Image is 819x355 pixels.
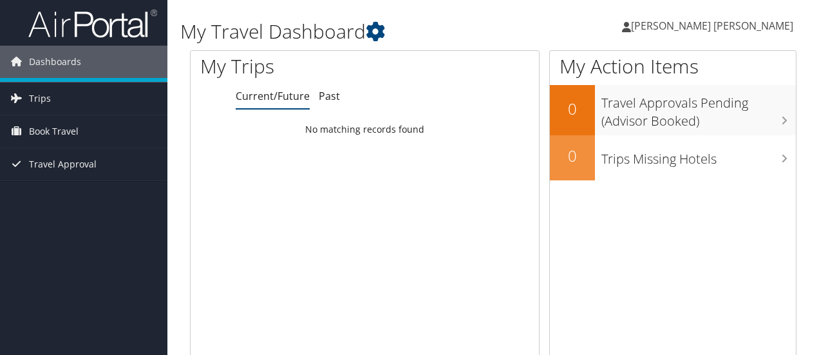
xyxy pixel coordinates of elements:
a: 0Trips Missing Hotels [550,135,796,180]
h1: My Travel Dashboard [180,18,598,45]
span: Travel Approval [29,148,97,180]
span: [PERSON_NAME] [PERSON_NAME] [631,19,793,33]
h3: Trips Missing Hotels [601,144,796,168]
td: No matching records found [191,118,539,141]
span: Trips [29,82,51,115]
h1: My Action Items [550,53,796,80]
h2: 0 [550,98,595,120]
a: Past [319,89,340,103]
a: Current/Future [236,89,310,103]
h3: Travel Approvals Pending (Advisor Booked) [601,88,796,130]
img: airportal-logo.png [28,8,157,39]
span: Dashboards [29,46,81,78]
h1: My Trips [200,53,384,80]
h2: 0 [550,145,595,167]
span: Book Travel [29,115,79,148]
a: 0Travel Approvals Pending (Advisor Booked) [550,85,796,135]
a: [PERSON_NAME] [PERSON_NAME] [622,6,806,45]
